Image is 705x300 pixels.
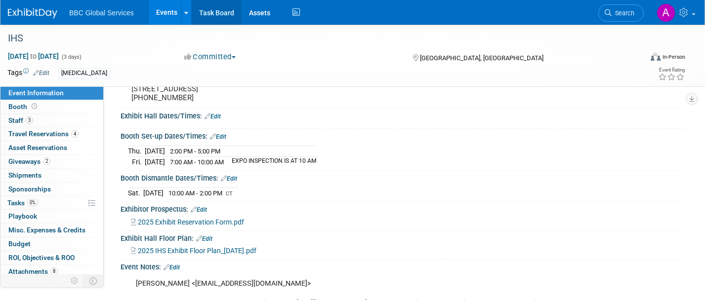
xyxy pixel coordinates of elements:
td: Toggle Event Tabs [83,274,104,287]
span: to [29,52,38,60]
span: Misc. Expenses & Credits [8,226,85,234]
span: Budget [8,240,31,248]
span: 2 [43,157,50,165]
span: [DATE] [DATE] [7,52,59,61]
a: ROI, Objectives & ROO [0,251,103,264]
span: Sponsorships [8,185,51,193]
span: BBC Global Services [69,9,134,17]
a: 2025 IHS Exhibit Floor Plan_[DATE].pdf [131,247,256,255]
span: [GEOGRAPHIC_DATA], [GEOGRAPHIC_DATA] [420,54,543,62]
span: 8 [50,267,58,275]
div: Booth Set-up Dates/Times: [121,129,685,142]
td: [DATE] [143,187,164,198]
a: Playbook [0,210,103,223]
span: Tasks [7,199,38,207]
span: Giveaways [8,157,50,165]
td: Tags [7,68,49,79]
span: Asset Reservations [8,144,67,151]
td: Thu. [128,146,145,156]
a: Travel Reservations4 [0,127,103,141]
a: 2025 Exhibit Reservation Form.pdf [131,218,244,226]
span: Shipments [8,171,41,179]
div: Exhibit Hall Dates/Times: [121,109,685,121]
span: Staff [8,116,33,124]
div: [MEDICAL_DATA] [58,68,110,78]
img: Format-Inperson.png [651,53,661,61]
a: Edit [164,264,180,271]
div: Event Format [584,51,685,66]
span: CT [226,190,233,197]
a: Event Information [0,86,103,100]
a: Budget [0,237,103,251]
span: Search [612,9,634,17]
a: Misc. Expenses & Credits [0,224,103,237]
span: 2:00 PM - 5:00 PM [170,148,220,155]
span: 2025 Exhibit Reservation Form.pdf [138,218,244,226]
span: Playbook [8,212,37,220]
a: Tasks0% [0,196,103,210]
a: Booth [0,100,103,113]
a: Edit [196,235,212,242]
span: Travel Reservations [8,130,79,138]
span: Booth [8,103,39,111]
span: (3 days) [61,54,82,60]
pre: [STREET_ADDRESS] [PHONE_NUMBER] [131,84,345,102]
a: Edit [205,113,221,120]
span: 4 [71,130,79,138]
button: Committed [181,52,240,62]
td: [DATE] [145,146,165,156]
a: Asset Reservations [0,141,103,154]
a: Edit [221,175,237,182]
div: Event Rating [658,68,685,73]
td: EXPO INSPECTION IS AT 10 AM [226,156,317,167]
a: Edit [191,206,207,213]
div: Exhibitor Prospectus: [121,202,685,215]
a: Giveaways2 [0,155,103,168]
div: Booth Dismantle Dates/Times: [121,171,685,184]
td: Fri. [128,156,145,167]
div: Exhibit Hall Floor Plan: [121,231,685,244]
td: Personalize Event Tab Strip [66,274,83,287]
span: 2025 IHS Exhibit Floor Plan_[DATE].pdf [138,247,256,255]
span: Event Information [8,89,64,97]
span: Attachments [8,267,58,275]
a: Sponsorships [0,183,103,196]
span: ROI, Objectives & ROO [8,254,75,262]
span: 0% [27,199,38,206]
a: Search [598,4,644,22]
div: IHS [4,30,627,47]
a: Attachments8 [0,265,103,278]
img: Alex Corrigan [657,3,675,22]
a: Edit [33,70,49,76]
td: Sat. [128,187,143,198]
span: 7:00 AM - 10:00 AM [170,158,224,166]
span: 10:00 AM - 2:00 PM [168,189,222,197]
span: Booth not reserved yet [30,103,39,110]
td: [DATE] [145,156,165,167]
img: ExhibitDay [8,8,57,18]
a: Shipments [0,169,103,182]
a: Edit [210,133,226,140]
div: In-Person [662,53,685,61]
a: Staff3 [0,114,103,127]
span: 3 [26,116,33,124]
div: Event Notes: [121,260,685,272]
